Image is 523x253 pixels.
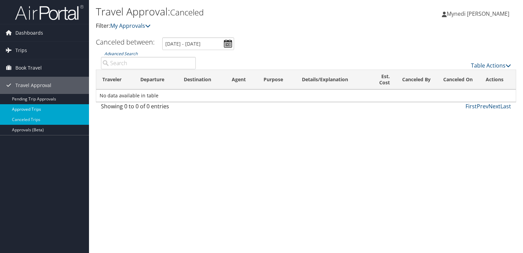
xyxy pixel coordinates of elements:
span: Dashboards [15,24,43,41]
p: Filter: [96,22,376,31]
th: Purpose [257,70,296,89]
span: Book Travel [15,59,42,76]
div: Showing 0 to 0 of 0 entries [101,102,196,114]
th: Traveler: activate to sort column ascending [96,70,134,89]
img: airportal-logo.png [15,4,84,21]
a: Prev [477,103,488,110]
th: Agent [226,70,257,89]
span: Travel Approval [15,77,51,94]
a: Last [500,103,511,110]
a: My Approvals [110,22,151,29]
a: Mynedi [PERSON_NAME] [442,3,516,24]
span: Mynedi [PERSON_NAME] [447,10,509,17]
th: Actions [480,70,516,89]
th: Destination: activate to sort column ascending [178,70,226,89]
input: [DATE] - [DATE] [162,37,234,50]
th: Est. Cost: activate to sort column ascending [366,70,396,89]
a: Advanced Search [104,51,138,57]
th: Details/Explanation [296,70,366,89]
a: Next [488,103,500,110]
small: Canceled [170,7,204,18]
a: First [465,103,477,110]
th: Canceled On: activate to sort column ascending [437,70,480,89]
td: No data available in table [96,89,516,102]
input: Advanced Search [101,57,196,69]
span: Trips [15,42,27,59]
h1: Travel Approval: [96,4,376,19]
th: Departure: activate to sort column ascending [134,70,178,89]
h3: Canceled between: [96,37,155,47]
th: Canceled By: activate to sort column ascending [396,70,437,89]
a: Table Actions [471,62,511,69]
